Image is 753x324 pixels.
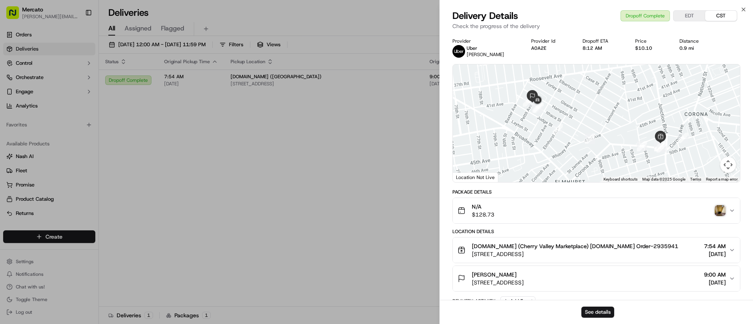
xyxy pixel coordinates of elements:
[455,172,481,182] a: Open this area in Google Maps (opens a new window)
[472,279,524,286] span: [STREET_ADDRESS]
[679,45,713,51] div: 0.9 mi
[467,51,504,58] span: [PERSON_NAME]
[472,250,678,258] span: [STREET_ADDRESS]
[706,177,738,181] a: Report a map error
[67,115,73,122] div: 💻
[27,83,100,90] div: We're available if you need us!
[679,38,713,44] div: Distance
[583,38,623,44] div: Dropoff ETA
[534,103,544,113] div: 16
[472,242,678,250] span: [DOMAIN_NAME] (Cherry Valley Marketplace) [DOMAIN_NAME] Order-2935941
[715,205,726,216] img: photo_proof_of_delivery image
[75,115,127,122] span: API Documentation
[720,157,736,173] button: Map camera controls
[531,38,570,44] div: Provider Id
[453,198,740,223] button: N/A$128.73photo_proof_of_delivery image
[635,45,667,51] div: $10.10
[8,8,24,24] img: Nash
[705,11,737,21] button: CST
[604,177,638,182] button: Keyboard shortcuts
[472,211,494,219] span: $128.73
[532,102,543,113] div: 17
[583,45,623,51] div: 8:12 AM
[455,172,481,182] img: Google
[453,237,740,263] button: [DOMAIN_NAME] (Cherry Valley Marketplace) [DOMAIN_NAME] Order-2935941[STREET_ADDRESS]7:54 AM[DATE]
[64,111,130,126] a: 💻API Documentation
[56,134,96,140] a: Powered byPylon
[531,45,546,51] button: A0A2E
[21,51,142,59] input: Got a question? Start typing here...
[453,172,498,182] div: Location Not Live
[704,250,726,258] span: [DATE]
[581,307,614,318] button: See details
[79,134,96,140] span: Pylon
[16,115,61,122] span: Knowledge Base
[678,133,688,143] div: 8
[472,271,517,279] span: [PERSON_NAME]
[452,45,465,58] img: uber-new-logo.jpeg
[704,279,726,286] span: [DATE]
[657,142,667,153] div: 11
[637,141,647,151] div: 12
[27,75,130,83] div: Start new chat
[5,111,64,126] a: 📗Knowledge Base
[585,134,595,144] div: 13
[704,271,726,279] span: 9:00 AM
[452,9,518,22] span: Delivery Details
[552,124,563,134] div: 14
[690,177,701,181] a: Terms (opens in new tab)
[467,45,504,51] p: Uber
[642,177,685,181] span: Map data ©2025 Google
[8,75,22,90] img: 1736555255976-a54dd68f-1ca7-489b-9aae-adbdc363a1c4
[472,203,494,211] span: N/A
[452,22,740,30] p: Check the progress of the delivery
[452,38,519,44] div: Provider
[654,141,664,151] div: 10
[674,11,705,21] button: EDT
[453,266,740,291] button: [PERSON_NAME][STREET_ADDRESS]9:00 AM[DATE]
[500,296,535,306] button: Add Event
[452,189,740,195] div: Package Details
[635,38,667,44] div: Price
[8,32,144,44] p: Welcome 👋
[134,78,144,87] button: Start new chat
[704,242,726,250] span: 7:54 AM
[452,228,740,235] div: Location Details
[523,96,533,107] div: 15
[452,298,496,304] div: Delivery Activity
[8,115,14,122] div: 📗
